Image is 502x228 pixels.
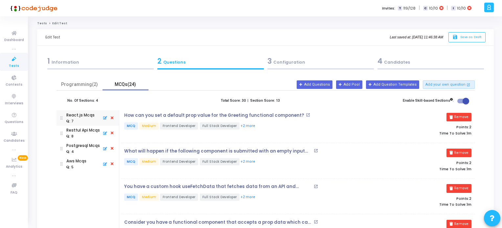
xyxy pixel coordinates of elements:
mat-icon: open_in_new [314,149,318,153]
span: Interviews [5,101,23,106]
span: 1m [467,131,471,135]
span: Save as Draft [460,35,482,39]
p: You have a custom hook useFetchData that fetches data from an API and returns the data and a load... [124,184,312,189]
b: | [247,98,248,103]
span: 10/10 [429,6,438,11]
span: Frontend Developer [160,194,198,201]
mat-icon: open_in_new [314,184,318,189]
span: Analytics [6,164,22,170]
i: save [452,34,459,40]
img: logo [8,2,57,15]
div: Edit Test [45,29,60,45]
span: Dashboard [4,37,24,43]
label: Invites: [382,6,395,11]
p: Points: [360,161,471,165]
mat-icon: open_in_new [467,82,470,87]
span: Edit Test [52,21,67,25]
span: MCQ [124,158,138,165]
button: +2 more [240,159,256,165]
p: Points: [360,197,471,201]
div: : 7 [66,119,74,124]
span: Medium [139,158,159,165]
div: Postgresql Mcqs [66,143,100,149]
span: Medium [139,122,159,130]
mat-icon: open_in_new [314,220,318,224]
div: Restful Api Mcqs [66,127,100,133]
span: 1 [47,56,50,66]
span: 3 [267,56,272,66]
div: : 8 [66,134,74,139]
span: Full Stack Developer [200,158,240,165]
p: How can you set a default prop value for the Greeting functional component? [124,113,304,118]
label: Section Score: 13 [250,98,280,104]
span: Frontend Developer [160,122,198,130]
nav: breadcrumb [37,21,494,26]
span: Full Stack Developer [200,194,240,201]
div: : 4 [66,150,74,155]
p: Time To Solve: [360,131,471,135]
span: FAQ [11,190,17,196]
button: saveSave as Draft [448,32,486,42]
button: +2 more [240,123,256,129]
span: Tests [9,63,19,69]
div: Programming(2) [60,81,99,88]
div: Questions [157,56,264,67]
span: 10/10 [457,6,466,11]
span: T [398,6,402,11]
span: 119/128 [403,6,416,11]
button: +2 more [240,194,256,200]
button: Add Pool [336,80,362,89]
span: Contests [6,82,22,88]
span: Candidates [4,138,25,144]
span: MCQ [124,194,138,201]
img: drag icon [60,110,63,126]
div: : 5 [66,165,74,170]
div: Candidates [377,56,484,67]
span: 1m [467,167,471,171]
label: No. Of Sections: 4 [67,98,98,104]
mat-icon: open_in_new [306,113,310,117]
img: drag icon [60,141,63,156]
button: Add Question Templates [366,80,419,89]
span: Full Stack Developer [200,122,240,130]
span: C [423,6,427,11]
button: Remove [446,113,471,121]
span: Questions [5,119,23,125]
div: MCQs(24) [106,81,145,88]
span: 4 [377,56,382,66]
span: 2 [157,56,162,66]
div: Configuration [267,56,374,67]
span: 2 [469,196,471,201]
span: | [447,5,448,11]
button: Remove [446,149,471,157]
img: drag icon [60,126,63,141]
button: Add Questions [297,80,332,89]
span: Medium [139,194,159,201]
span: 1m [467,202,471,207]
div: React.js Mcqs [66,112,95,118]
a: 2Questions [155,54,265,72]
a: 3Configuration [265,54,376,72]
span: Frontend Developer [160,158,198,165]
span: 2 [469,124,471,130]
p: Time To Solve: [360,202,471,207]
span: 2 [469,160,471,165]
p: Time To Solve: [360,167,471,171]
div: Aws Mcqs [66,158,86,164]
label: Total Score: 30 [221,98,246,104]
a: 1Information [45,54,155,72]
button: Add your own question [423,80,475,89]
span: I [451,6,455,11]
i: Last saved at: [DATE] 11:46:38 AM [390,35,443,39]
button: Remove [446,184,471,193]
p: Points: [360,125,471,129]
span: | [419,5,420,11]
img: drag icon [60,156,63,172]
label: Enable Skill-based Sections : [403,98,454,104]
p: What will happen if the following component is submitted with an empty input field? [124,149,312,154]
a: 4Candidates [376,54,486,72]
div: Information [47,56,154,67]
a: Tests [37,21,47,25]
p: Consider you have a functional component that accepts a prop data which can be either a string or... [124,220,312,225]
span: New [18,155,28,161]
